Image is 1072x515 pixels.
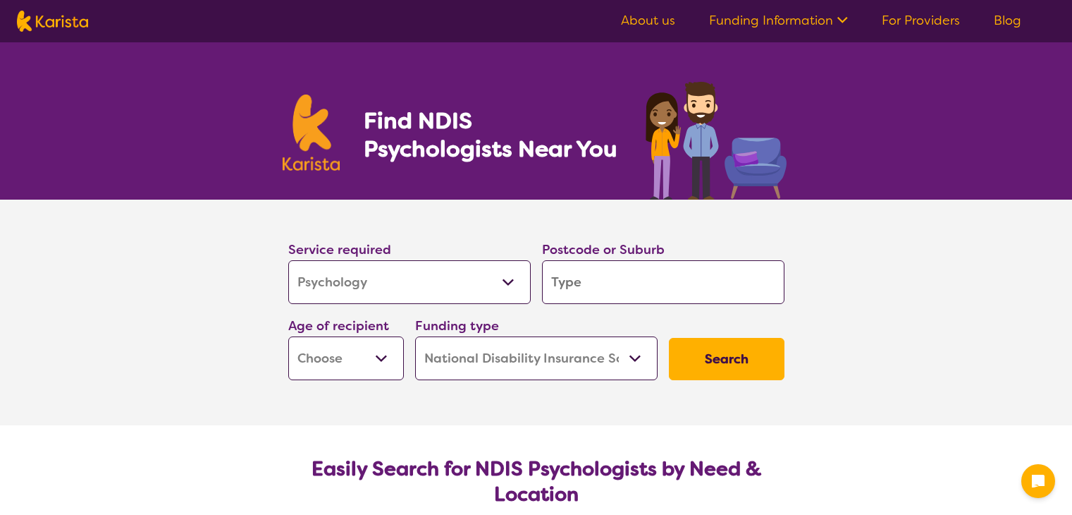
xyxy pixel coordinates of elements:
[364,107,624,163] h1: Find NDIS Psychologists Near You
[283,95,340,171] img: Karista logo
[994,12,1021,29] a: Blog
[882,12,960,29] a: For Providers
[415,317,499,334] label: Funding type
[542,260,784,304] input: Type
[709,12,848,29] a: Funding Information
[288,241,391,258] label: Service required
[17,11,88,32] img: Karista logo
[288,317,389,334] label: Age of recipient
[669,338,784,380] button: Search
[641,76,790,200] img: psychology
[542,241,665,258] label: Postcode or Suburb
[621,12,675,29] a: About us
[300,456,773,507] h2: Easily Search for NDIS Psychologists by Need & Location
